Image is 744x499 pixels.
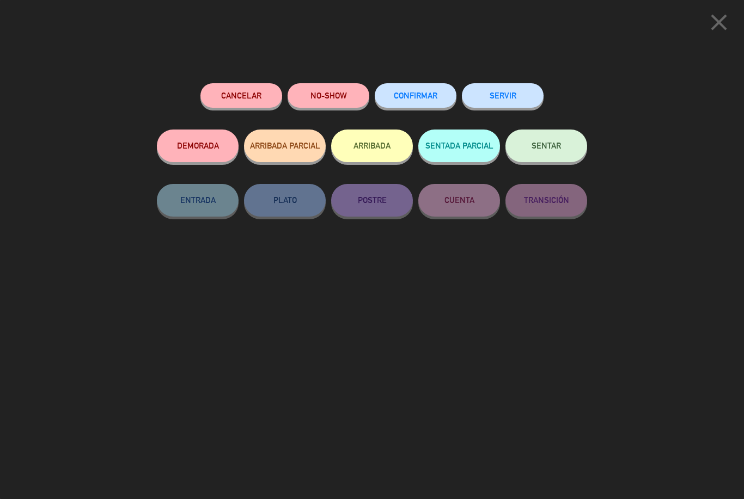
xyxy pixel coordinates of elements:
button: PLATO [244,184,326,217]
button: Cancelar [200,83,282,108]
button: POSTRE [331,184,413,217]
button: ENTRADA [157,184,239,217]
button: TRANSICIÓN [505,184,587,217]
button: SENTADA PARCIAL [418,130,500,162]
span: CONFIRMAR [394,91,437,100]
button: SENTAR [505,130,587,162]
button: CUENTA [418,184,500,217]
span: ARRIBADA PARCIAL [250,141,320,150]
button: close [702,8,736,40]
span: SENTAR [532,141,561,150]
button: DEMORADA [157,130,239,162]
button: CONFIRMAR [375,83,456,108]
button: SERVIR [462,83,544,108]
button: ARRIBADA PARCIAL [244,130,326,162]
button: ARRIBADA [331,130,413,162]
i: close [705,9,733,36]
button: NO-SHOW [288,83,369,108]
